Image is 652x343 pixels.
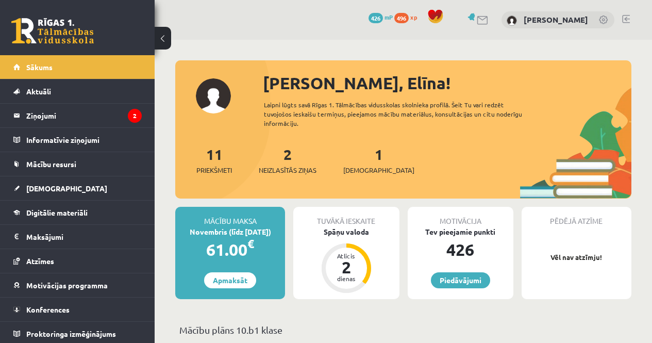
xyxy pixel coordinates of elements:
span: Sākums [26,62,53,72]
span: [DEMOGRAPHIC_DATA] [26,184,107,193]
div: Pēdējā atzīme [522,207,631,226]
legend: Informatīvie ziņojumi [26,128,142,152]
span: Proktoringa izmēģinājums [26,329,116,338]
span: 496 [394,13,409,23]
a: 2Neizlasītās ziņas [259,145,316,175]
a: 1[DEMOGRAPHIC_DATA] [343,145,414,175]
a: 496 xp [394,13,422,21]
img: Elīna Freimane [507,15,517,26]
span: [DEMOGRAPHIC_DATA] [343,165,414,175]
span: Mācību resursi [26,159,76,169]
div: Motivācija [408,207,513,226]
span: Priekšmeti [196,165,232,175]
a: Ziņojumi2 [13,104,142,127]
a: Aktuāli [13,79,142,103]
legend: Maksājumi [26,225,142,249]
a: Informatīvie ziņojumi [13,128,142,152]
div: 2 [331,259,362,275]
span: € [247,236,254,251]
a: Mācību resursi [13,152,142,176]
div: Tuvākā ieskaite [293,207,399,226]
a: Rīgas 1. Tālmācības vidusskola [11,18,94,44]
span: Digitālie materiāli [26,208,88,217]
a: Apmaksāt [204,272,256,288]
p: Mācību plāns 10.b1 klase [179,323,627,337]
p: Vēl nav atzīmju! [527,252,626,263]
a: Spāņu valoda Atlicis 2 dienas [293,226,399,295]
div: Novembris (līdz [DATE]) [175,226,285,237]
a: Sākums [13,55,142,79]
div: Spāņu valoda [293,226,399,237]
div: 426 [408,237,513,262]
span: xp [410,13,417,21]
span: mP [384,13,393,21]
a: Digitālie materiāli [13,201,142,224]
div: Laipni lūgts savā Rīgas 1. Tālmācības vidusskolas skolnieka profilā. Šeit Tu vari redzēt tuvojošo... [264,100,538,128]
div: 61.00 [175,237,285,262]
span: Neizlasītās ziņas [259,165,316,175]
a: [PERSON_NAME] [524,14,588,25]
span: Motivācijas programma [26,281,108,290]
div: Atlicis [331,253,362,259]
a: [DEMOGRAPHIC_DATA] [13,176,142,200]
a: Maksājumi [13,225,142,249]
i: 2 [128,109,142,123]
a: 426 mP [369,13,393,21]
span: Aktuāli [26,87,51,96]
legend: Ziņojumi [26,104,142,127]
a: 11Priekšmeti [196,145,232,175]
a: Atzīmes [13,249,142,273]
a: Motivācijas programma [13,273,142,297]
a: Konferences [13,298,142,321]
div: Tev pieejamie punkti [408,226,513,237]
a: Piedāvājumi [431,272,490,288]
div: Mācību maksa [175,207,285,226]
span: Konferences [26,305,70,314]
span: 426 [369,13,383,23]
span: Atzīmes [26,256,54,266]
div: [PERSON_NAME], Elīna! [263,71,631,95]
div: dienas [331,275,362,282]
